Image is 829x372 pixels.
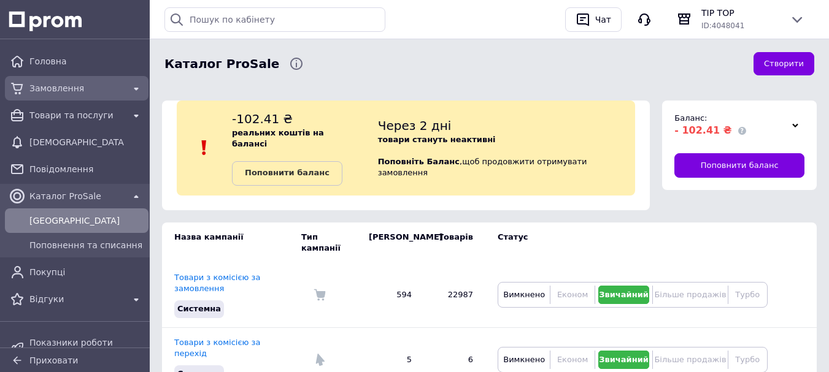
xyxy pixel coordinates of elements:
span: [DEMOGRAPHIC_DATA] [29,136,124,148]
img: :exclamation: [195,139,214,157]
span: Вимкнено [503,290,545,299]
span: Турбо [735,290,760,299]
span: Товари та послуги [29,109,124,121]
span: Каталог ProSale [164,55,279,73]
input: Пошук по кабінету [164,7,385,32]
span: Приховати [29,355,78,365]
span: Поповнення та списання [29,239,144,251]
span: Головна [29,55,144,67]
span: Економ [557,355,588,364]
td: 22987 [424,263,485,327]
a: Поповнити баланс [232,161,342,186]
div: Чат [593,10,614,29]
button: Звичайний [598,286,650,304]
button: Вимкнено [501,351,547,369]
a: Товари з комісією за перехід [174,338,260,358]
button: Турбо [731,286,764,304]
td: Статус [485,222,768,263]
td: 594 [357,263,424,327]
button: Більше продажів [656,286,724,304]
img: Комісія за замовлення [314,289,326,301]
img: Комісія за перехід [314,354,326,366]
span: Повідомлення [29,163,144,175]
b: Поповніть Баланс [378,157,460,166]
span: -102.41 ₴ [232,112,293,126]
span: Каталог ProSale [29,190,124,202]
span: Через 2 дні [378,118,452,133]
span: Більше продажів [654,355,726,364]
a: Поповнити баланс [674,153,804,178]
span: Показники роботи компанії [29,336,144,361]
span: Вимкнено [503,355,545,364]
span: Поповнити баланс [701,160,779,171]
span: ID: 4048041 [701,21,744,30]
button: Економ [553,286,591,304]
button: Звичайний [598,351,650,369]
span: Звичайний [599,355,649,364]
span: - 102.41 ₴ [674,124,731,136]
span: Покупці [29,266,144,278]
td: Назва кампанії [162,222,301,263]
span: Системна [177,304,221,313]
span: Баланс: [674,113,707,123]
button: Турбо [731,351,764,369]
span: TIP TOP [701,7,780,19]
b: реальних коштів на балансі [232,128,324,148]
span: [GEOGRAPHIC_DATA] [29,214,144,227]
td: Тип кампанії [301,222,357,263]
b: Поповнити баланс [245,168,330,177]
b: товари стануть неактивні [378,135,496,144]
button: Створити [754,52,814,76]
div: , щоб продовжити отримувати замовлення [378,110,636,186]
td: Товарів [424,222,485,263]
span: Більше продажів [654,290,726,299]
button: Більше продажів [656,351,724,369]
td: [PERSON_NAME] [357,222,424,263]
span: Турбо [735,355,760,364]
span: Відгуки [29,293,124,305]
a: Товари з комісією за замовлення [174,273,260,293]
span: Економ [557,290,588,299]
span: Замовлення [29,82,124,94]
button: Економ [553,351,591,369]
button: Вимкнено [501,286,547,304]
button: Чат [565,7,622,32]
span: Звичайний [599,290,649,299]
